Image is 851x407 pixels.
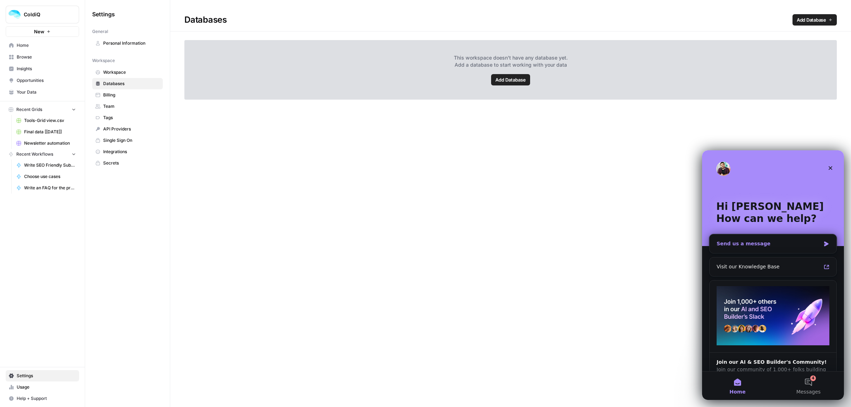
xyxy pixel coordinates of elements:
[13,138,79,149] a: Newsletter automation
[17,384,76,390] span: Usage
[92,123,163,135] a: API Providers
[6,51,79,63] a: Browse
[103,126,160,132] span: API Providers
[103,80,160,87] span: Databases
[6,87,79,98] a: Your Data
[24,117,76,124] span: Tools-Grid view.csv
[92,57,115,64] span: Workspace
[17,395,76,402] span: Help + Support
[454,54,568,68] span: This workspace doesn't have any database yet. Add a database to start working with your data
[24,11,67,18] span: ColdiQ
[103,149,160,155] span: Integrations
[92,146,163,157] a: Integrations
[24,162,76,168] span: Write SEO Friendly Sub-Category Description
[103,40,160,46] span: Personal Information
[17,54,76,60] span: Browse
[103,137,160,144] span: Single Sign On
[24,129,76,135] span: Final data [[DATE]]
[797,16,826,23] span: Add Database
[92,78,163,89] a: Databases
[6,393,79,404] button: Help + Support
[6,381,79,393] a: Usage
[103,160,160,166] span: Secrets
[17,66,76,72] span: Insights
[16,151,53,157] span: Recent Workflows
[17,42,76,49] span: Home
[92,89,163,101] a: Billing
[8,8,21,21] img: ColdiQ Logo
[24,185,76,191] span: Write an FAQ for the product pages
[34,28,44,35] span: New
[24,173,76,180] span: Choose use cases
[792,14,837,26] a: Add Database
[92,67,163,78] a: Workspace
[13,182,79,194] a: Write an FAQ for the product pages
[92,28,108,35] span: General
[103,103,160,110] span: Team
[702,150,844,400] iframe: Intercom live chat
[13,171,79,182] a: Choose use cases
[495,76,526,83] span: Add Database
[170,14,851,26] div: Databases
[17,373,76,379] span: Settings
[6,63,79,74] a: Insights
[92,38,163,49] a: Personal Information
[92,157,163,169] a: Secrets
[491,74,530,85] a: Add Database
[6,370,79,381] a: Settings
[24,140,76,146] span: Newsletter automation
[103,92,160,98] span: Billing
[13,126,79,138] a: Final data [[DATE]]
[6,75,79,86] a: Opportunities
[92,101,163,112] a: Team
[13,160,79,171] a: Write SEO Friendly Sub-Category Description
[103,115,160,121] span: Tags
[13,115,79,126] a: Tools-Grid view.csv
[17,89,76,95] span: Your Data
[6,6,79,23] button: Workspace: ColdiQ
[92,112,163,123] a: Tags
[6,26,79,37] button: New
[17,77,76,84] span: Opportunities
[6,149,79,160] button: Recent Workflows
[6,40,79,51] a: Home
[92,10,115,18] span: Settings
[16,106,42,113] span: Recent Grids
[103,69,160,76] span: Workspace
[92,135,163,146] a: Single Sign On
[6,104,79,115] button: Recent Grids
